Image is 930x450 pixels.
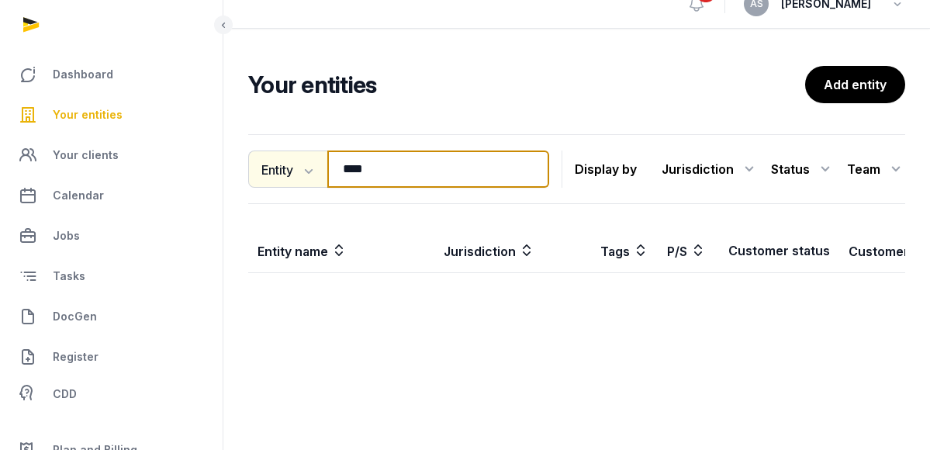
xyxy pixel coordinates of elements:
a: Jobs [12,217,210,254]
a: Add entity [805,66,905,103]
span: Your clients [53,146,119,164]
span: Dashboard [53,65,113,84]
span: CDD [53,385,77,403]
span: Calendar [53,186,104,205]
a: DocGen [12,298,210,335]
th: Entity name [248,229,434,273]
th: P/S [658,229,719,273]
a: Register [12,338,210,376]
div: Team [847,157,905,182]
span: Jobs [53,227,80,245]
a: Your entities [12,96,210,133]
h2: Your entities [248,71,805,99]
a: Dashboard [12,56,210,93]
div: Jurisdiction [662,157,759,182]
a: CDD [12,379,210,410]
div: Status [771,157,835,182]
span: Tasks [53,267,85,286]
th: Jurisdiction [434,229,591,273]
p: Display by [575,157,637,182]
span: Your entities [53,106,123,124]
th: Customer status [719,229,839,273]
th: Tags [591,229,658,273]
a: Your clients [12,137,210,174]
a: Tasks [12,258,210,295]
a: Calendar [12,177,210,214]
button: Entity [248,151,327,188]
span: Register [53,348,99,366]
span: DocGen [53,307,97,326]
